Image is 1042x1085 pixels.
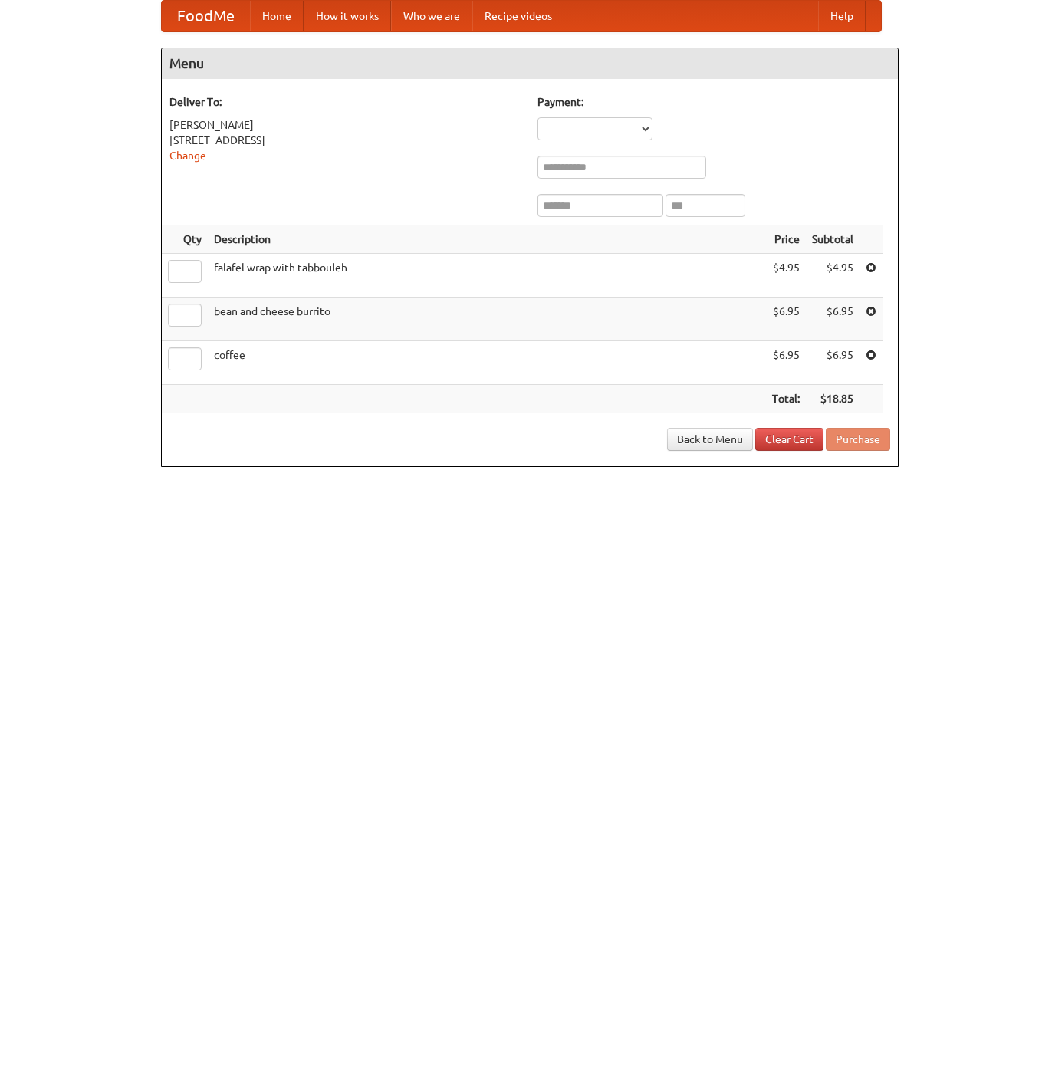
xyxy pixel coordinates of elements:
[826,428,890,451] button: Purchase
[766,298,806,341] td: $6.95
[766,385,806,413] th: Total:
[304,1,391,31] a: How it works
[169,133,522,148] div: [STREET_ADDRESS]
[806,225,860,254] th: Subtotal
[766,341,806,385] td: $6.95
[667,428,753,451] a: Back to Menu
[250,1,304,31] a: Home
[208,341,766,385] td: coffee
[162,48,898,79] h4: Menu
[169,117,522,133] div: [PERSON_NAME]
[755,428,823,451] a: Clear Cart
[162,225,208,254] th: Qty
[806,298,860,341] td: $6.95
[391,1,472,31] a: Who we are
[208,225,766,254] th: Description
[818,1,866,31] a: Help
[806,341,860,385] td: $6.95
[208,254,766,298] td: falafel wrap with tabbouleh
[766,225,806,254] th: Price
[537,94,890,110] h5: Payment:
[806,385,860,413] th: $18.85
[162,1,250,31] a: FoodMe
[472,1,564,31] a: Recipe videos
[208,298,766,341] td: bean and cheese burrito
[806,254,860,298] td: $4.95
[169,94,522,110] h5: Deliver To:
[169,150,206,162] a: Change
[766,254,806,298] td: $4.95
